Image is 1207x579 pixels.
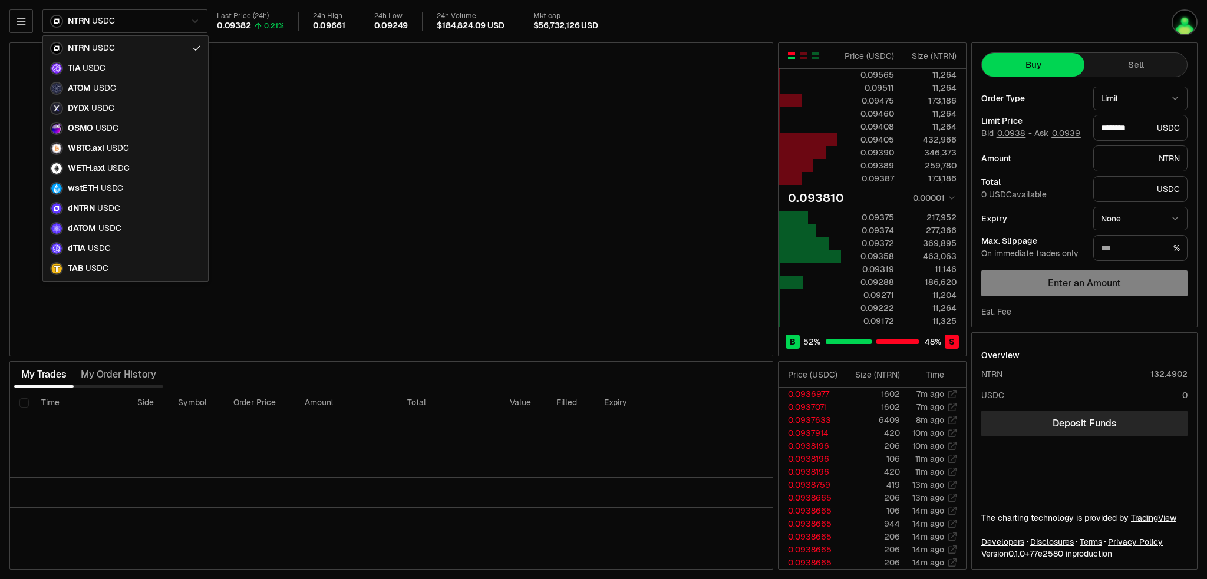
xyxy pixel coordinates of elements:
span: dATOM [68,223,96,234]
span: dTIA [68,243,85,254]
span: USDC [93,83,116,94]
img: TAB Logo [51,263,62,274]
img: dATOM Logo [51,223,62,234]
span: USDC [107,143,129,154]
span: dNTRN [68,203,95,214]
span: USDC [83,63,105,74]
img: dTIA Logo [51,243,62,254]
span: TIA [68,63,80,74]
img: WBTC.axl Logo [51,143,62,154]
span: wstETH [68,183,98,194]
span: OSMO [68,123,93,134]
span: USDC [92,43,114,54]
span: USDC [101,183,123,194]
span: USDC [107,163,130,174]
span: ATOM [68,83,91,94]
span: USDC [91,103,114,114]
span: USDC [95,123,118,134]
span: WETH.axl [68,163,105,174]
img: DYDX Logo [51,103,62,114]
img: TIA Logo [51,63,62,74]
img: WETH.axl Logo [51,163,62,174]
span: USDC [88,243,110,254]
span: USDC [98,223,121,234]
span: USDC [97,203,120,214]
span: USDC [85,263,108,274]
span: TAB [68,263,83,274]
img: dNTRN Logo [51,203,62,214]
img: OSMO Logo [51,123,62,134]
span: NTRN [68,43,90,54]
span: WBTC.axl [68,143,104,154]
span: DYDX [68,103,89,114]
img: wstETH Logo [51,183,62,194]
img: ATOM Logo [51,83,62,94]
img: NTRN Logo [51,43,62,54]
